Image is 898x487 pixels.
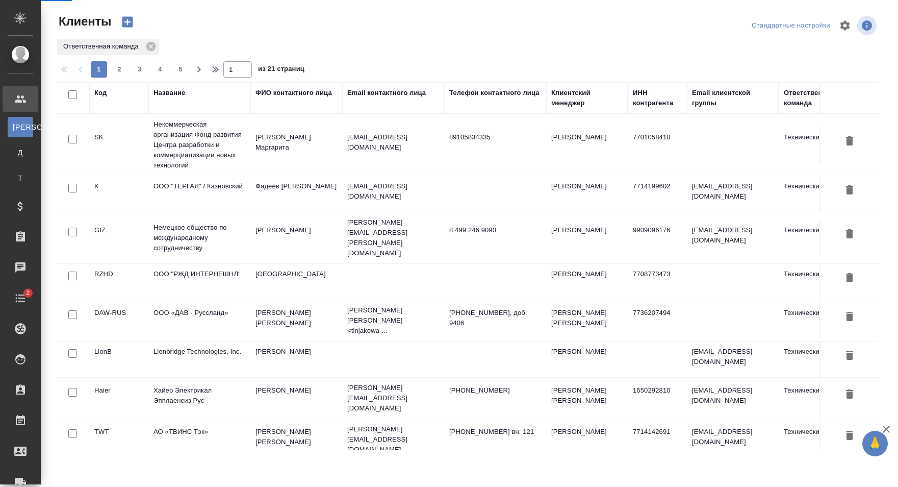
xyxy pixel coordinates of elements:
td: Технический [779,220,860,256]
td: Технический [779,176,860,212]
button: Удалить [841,132,858,151]
td: [PERSON_NAME] [250,220,342,256]
span: 3 [132,64,148,75]
div: Телефон контактного лица [449,88,540,98]
td: АО «ТВИНС Тэк» [148,422,250,457]
button: Удалить [841,385,858,404]
button: Создать [115,13,140,31]
div: ФИО контактного лица [255,88,332,98]
p: Ответственная команда [63,41,142,52]
td: Haier [89,380,148,416]
span: 4 [152,64,168,75]
td: Технический [779,422,860,457]
p: 8 499 246 9090 [449,225,541,235]
div: Название [153,88,185,98]
td: [PERSON_NAME] [546,342,628,377]
td: ООО «ДАВ - Руссланд» [148,303,250,338]
span: [PERSON_NAME] [13,122,28,132]
td: 7714199602 [628,176,687,212]
div: Email клиентской группы [692,88,774,108]
span: Д [13,148,28,158]
div: Ответственная команда [784,88,855,108]
a: Т [8,168,33,188]
button: Удалить [841,225,858,244]
td: [PERSON_NAME] [546,176,628,212]
td: [PERSON_NAME] Маргарита [250,127,342,163]
td: [PERSON_NAME] [PERSON_NAME] [546,303,628,338]
p: [PHONE_NUMBER], доб. 9406 [449,308,541,328]
td: [EMAIL_ADDRESS][DOMAIN_NAME] [687,342,779,377]
span: 2 [20,288,36,298]
button: Удалить [841,269,858,288]
td: TWT [89,422,148,457]
a: Д [8,142,33,163]
p: 89105834335 [449,132,541,142]
td: 7714142691 [628,422,687,457]
a: 2 [3,285,38,311]
td: 1650292810 [628,380,687,416]
td: [EMAIL_ADDRESS][DOMAIN_NAME] [687,220,779,256]
td: [PERSON_NAME] [546,422,628,457]
td: 7701058410 [628,127,687,163]
td: [PERSON_NAME] [250,342,342,377]
td: DAW-RUS [89,303,148,338]
p: [PERSON_NAME][EMAIL_ADDRESS][DOMAIN_NAME] [347,383,439,413]
td: [PERSON_NAME] [PERSON_NAME] [250,303,342,338]
td: Технический [779,342,860,377]
button: Удалить [841,347,858,366]
p: [PHONE_NUMBER] вн. 121 [449,427,541,437]
td: Технический [779,264,860,300]
td: K [89,176,148,212]
td: ООО "РЖД ИНТЕРНЕШНЛ" [148,264,250,300]
td: 7708773473 [628,264,687,300]
span: Настроить таблицу [833,13,857,38]
a: [PERSON_NAME] [8,117,33,137]
button: 2 [111,61,127,78]
p: [PERSON_NAME][EMAIL_ADDRESS][DOMAIN_NAME] [347,424,439,455]
td: 7736207494 [628,303,687,338]
button: Удалить [841,181,858,200]
div: Код [94,88,107,98]
button: 3 [132,61,148,78]
div: Email контактного лица [347,88,426,98]
span: Т [13,173,28,183]
p: [EMAIL_ADDRESS][DOMAIN_NAME] [347,181,439,202]
td: [PERSON_NAME] [546,220,628,256]
p: [PERSON_NAME][EMAIL_ADDRESS][PERSON_NAME][DOMAIN_NAME] [347,217,439,258]
button: Удалить [841,427,858,446]
td: RZHD [89,264,148,300]
td: Хайер Электрикал Эпплаенсиз Рус [148,380,250,416]
span: из 21 страниц [258,63,304,78]
td: [PERSON_NAME] [546,264,628,300]
span: 5 [172,64,189,75]
td: Фадеев [PERSON_NAME] [250,176,342,212]
td: Технический [779,380,860,416]
td: [PERSON_NAME] [PERSON_NAME] [546,380,628,416]
p: [PERSON_NAME] [PERSON_NAME] <tinjakowa-... [347,305,439,336]
p: [PHONE_NUMBER] [449,385,541,396]
button: 4 [152,61,168,78]
div: Клиентский менеджер [551,88,623,108]
td: [PERSON_NAME] [PERSON_NAME] [250,422,342,457]
td: [GEOGRAPHIC_DATA] [250,264,342,300]
span: Посмотреть информацию [857,16,879,35]
td: 9909096176 [628,220,687,256]
td: [PERSON_NAME] [250,380,342,416]
td: Lionbridge Technologies, Inc. [148,342,250,377]
td: GIZ [89,220,148,256]
td: [PERSON_NAME] [546,127,628,163]
button: Удалить [841,308,858,327]
td: LionB [89,342,148,377]
td: Некоммерческая организация Фонд развития Центра разработки и коммерциализации новых технологий [148,114,250,176]
td: [EMAIL_ADDRESS][DOMAIN_NAME] [687,380,779,416]
button: 5 [172,61,189,78]
td: Немецкое общество по международному сотрудничеству [148,217,250,258]
td: Технический [779,127,860,163]
div: split button [749,18,833,34]
span: 2 [111,64,127,75]
button: 🙏 [862,431,888,456]
td: [EMAIL_ADDRESS][DOMAIN_NAME] [687,176,779,212]
div: ИНН контрагента [633,88,682,108]
div: Ответственная команда [57,39,159,55]
td: SK [89,127,148,163]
